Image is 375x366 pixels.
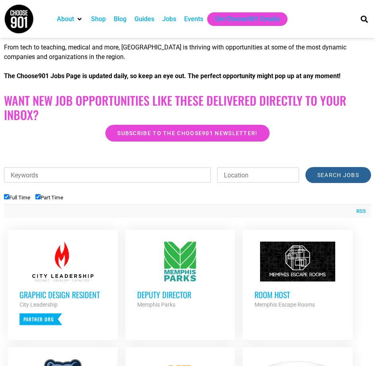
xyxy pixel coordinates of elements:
[53,12,350,26] nav: Main nav
[35,194,41,199] input: Part Time
[215,14,280,24] a: Get Choose901 Emails
[35,195,63,201] label: Part Time
[8,230,118,337] a: Graphic Design Resident City Leadership Partner Org
[137,289,223,300] h3: Deputy Director
[4,194,9,199] input: Full Time
[184,14,203,24] a: Events
[53,12,87,26] div: About
[91,14,106,24] a: Shop
[105,125,269,142] a: Subscribe to the Choose901 newsletter!
[162,14,176,24] a: Jobs
[305,167,371,183] input: Search Jobs
[255,301,315,308] strong: Memphis Escape Rooms
[255,289,341,300] h3: Room Host
[117,130,257,136] span: Subscribe to the Choose901 newsletter!
[114,14,126,24] a: Blog
[4,195,30,201] label: Full Time
[57,14,74,24] a: About
[137,301,175,308] strong: Memphis Parks
[19,313,62,325] p: Partner Org
[4,43,371,62] p: From tech to teaching, medical and more, [GEOGRAPHIC_DATA] is thriving with opportunities at some...
[358,12,371,26] div: Search
[4,72,340,80] strong: The Choose901 Jobs Page is updated daily, so keep an eye out. The perfect opportunity might pop u...
[243,230,353,321] a: Room Host Memphis Escape Rooms
[19,289,106,300] h3: Graphic Design Resident
[134,14,154,24] a: Guides
[19,301,58,308] strong: City Leadership
[4,93,371,122] h2: Want New Job Opportunities like these Delivered Directly to your Inbox?
[4,167,211,183] input: Keywords
[125,230,235,321] a: Deputy Director Memphis Parks
[352,207,366,215] a: RSS
[217,167,299,183] input: Location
